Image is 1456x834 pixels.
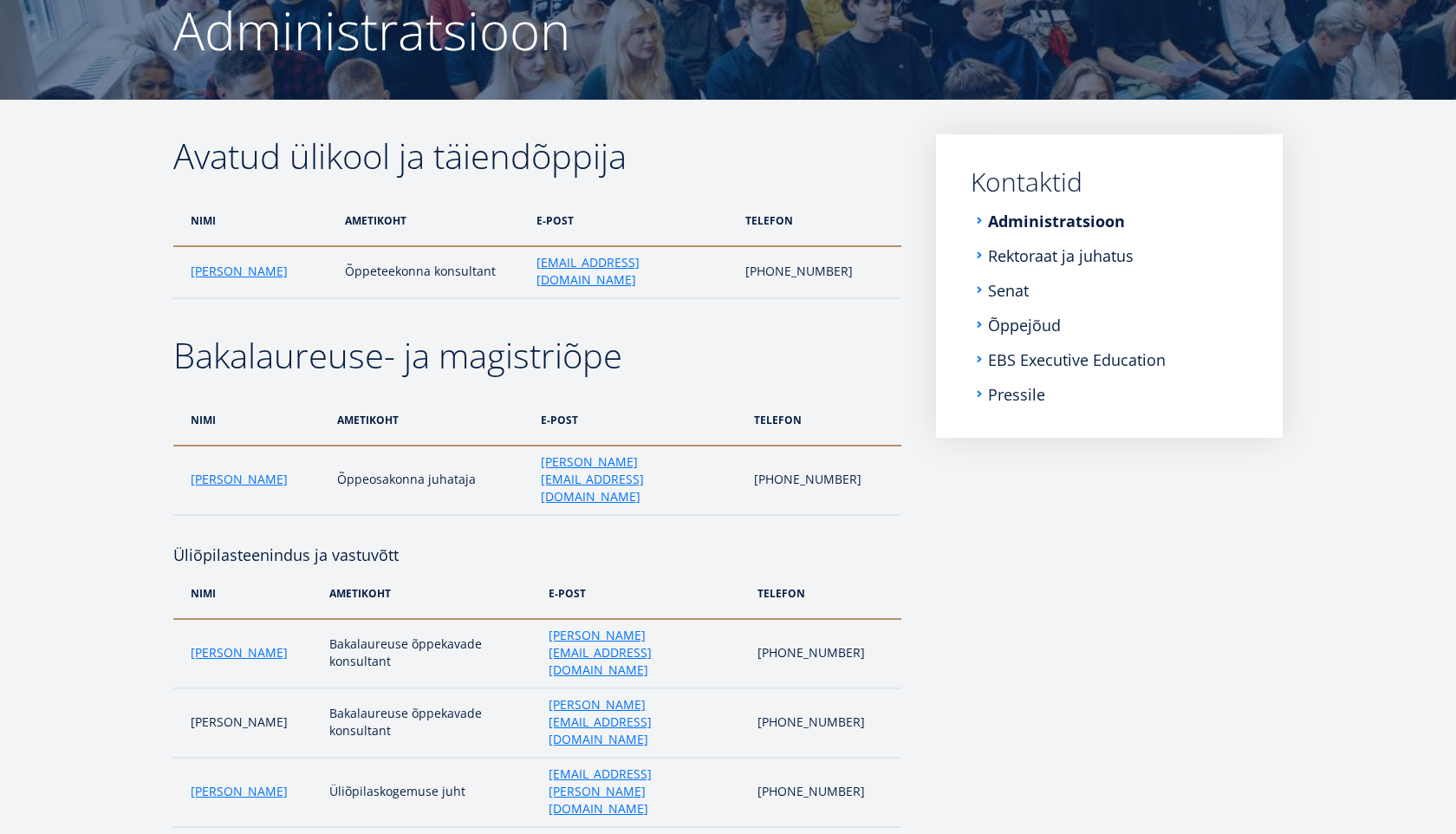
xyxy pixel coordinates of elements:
th: nimi [173,195,336,246]
td: [PHONE_NUMBER] [745,446,901,515]
a: Pressile [988,386,1045,403]
a: [PERSON_NAME] [191,644,288,661]
h2: Avatud ülikool ja täiendõppija [173,134,901,178]
td: Bakalaureuse õppekavade konsultant [321,688,540,758]
a: [PERSON_NAME][EMAIL_ADDRESS][DOMAIN_NAME] [549,696,739,748]
td: Üliõpilaskogemuse juht [321,758,540,827]
h4: Üliõpilasteenindus ja vastuvõtt [173,516,901,568]
a: [PERSON_NAME] [191,783,288,800]
td: Õppeosakonna juhataja [328,446,532,515]
th: ametikoht [336,195,527,246]
a: Senat [988,282,1029,299]
a: Rektoraat ja juhatus [988,247,1134,264]
td: Õppeteekonna konsultant [336,246,527,298]
th: nimi [173,568,321,619]
a: [PERSON_NAME][EMAIL_ADDRESS][DOMAIN_NAME] [541,453,737,505]
td: [PHONE_NUMBER] [749,619,901,688]
a: Õppejõud [988,316,1061,334]
h2: Bakalaureuse- ja magistriõpe [173,334,901,377]
td: Bakalaureuse õppekavade konsultant [321,619,540,688]
a: EBS Executive Education [988,351,1166,368]
td: [PHONE_NUMBER] [737,246,901,298]
th: telefon [745,394,901,446]
th: ametikoht [321,568,540,619]
th: telefon [749,568,901,619]
th: nimi [173,394,328,446]
th: ametikoht [328,394,532,446]
a: [EMAIL_ADDRESS][PERSON_NAME][DOMAIN_NAME] [549,766,739,818]
a: [EMAIL_ADDRESS][DOMAIN_NAME] [536,254,728,289]
td: [PERSON_NAME] [173,688,321,758]
th: e-post [532,394,745,446]
a: [PERSON_NAME][EMAIL_ADDRESS][DOMAIN_NAME] [549,627,739,679]
a: Kontaktid [971,169,1248,195]
a: [PERSON_NAME] [191,471,288,488]
a: [PERSON_NAME] [191,263,288,280]
th: e-post [540,568,748,619]
td: [PHONE_NUMBER] [749,688,901,758]
th: e-post [528,195,737,246]
th: telefon [737,195,901,246]
p: [PHONE_NUMBER] [757,783,884,800]
a: Administratsioon [988,212,1125,230]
